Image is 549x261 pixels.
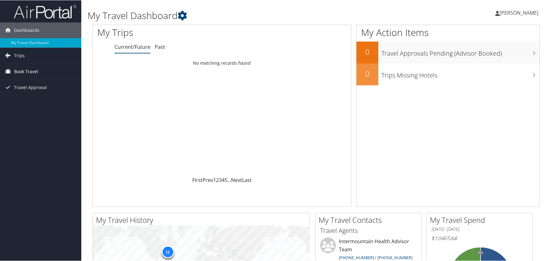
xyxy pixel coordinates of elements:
[431,234,446,241] span: $1,046
[192,176,203,183] a: First
[431,234,528,241] h6: Total
[227,176,231,183] span: …
[356,68,378,79] h2: 0
[356,46,378,57] h2: 0
[242,176,252,183] a: Last
[381,46,540,58] h3: Travel Approvals Pending (Advisor Booked)
[356,63,540,85] a: 0Trips Missing Hotels
[97,26,239,39] h1: My Trips
[216,176,219,183] a: 2
[93,57,351,68] td: No matching records found
[203,176,213,183] a: Prev
[161,245,174,258] div: 11
[224,176,227,183] a: 5
[219,176,222,183] a: 3
[431,226,528,232] h6: [DATE] - [DATE]
[319,214,421,225] h2: My Travel Contacts
[96,214,310,225] h2: My Travel History
[381,68,540,79] h3: Trips Missing Hotels
[155,43,165,50] a: Past
[88,9,392,22] h1: My Travel Dashboard
[14,22,39,38] span: Dashboards
[14,79,47,95] span: Travel Approval
[500,9,538,16] span: [PERSON_NAME]
[339,254,412,260] a: [PHONE_NUMBER] / [PHONE_NUMBER]
[356,41,540,63] a: 0Travel Approvals Pending (Advisor Booked)
[14,4,76,19] img: airportal-logo.png
[495,3,545,22] a: [PERSON_NAME]
[213,176,216,183] a: 1
[320,226,416,235] h3: Travel Agents
[14,48,25,63] span: Trips
[231,176,242,183] a: Next
[356,26,540,39] h1: My Action Items
[222,176,224,183] a: 4
[114,43,150,50] a: Current/Future
[478,251,483,254] tspan: 0%
[14,63,38,79] span: Book Travel
[430,214,532,225] h2: My Travel Spend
